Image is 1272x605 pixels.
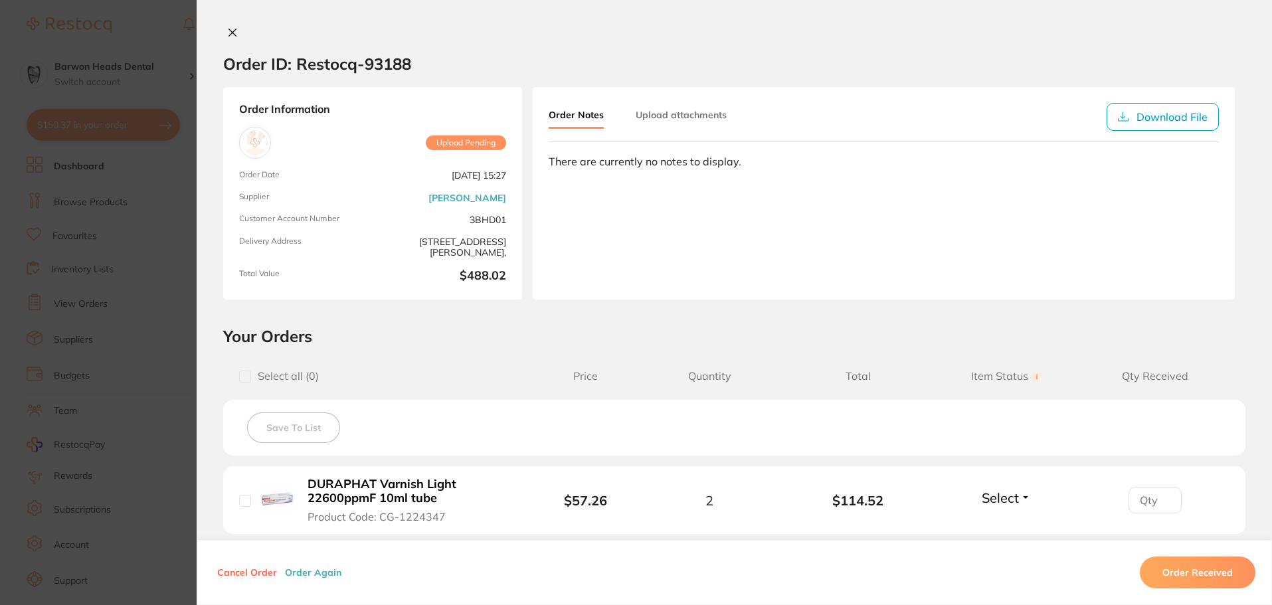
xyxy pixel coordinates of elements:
button: Download File [1107,103,1219,131]
img: DURAPHAT Varnish Light 22600ppmF 10ml tube [261,483,294,515]
span: Delivery Address [239,236,367,258]
span: Order Date [239,170,367,181]
b: $488.02 [378,269,506,284]
h2: Your Orders [223,326,1245,346]
span: [DATE] 15:27 [378,170,506,181]
a: [PERSON_NAME] [428,193,506,203]
h2: Order ID: Restocq- 93188 [223,54,411,74]
b: DURAPHAT Varnish Light 22600ppmF 10ml tube [308,477,513,505]
button: Cancel Order [213,566,281,578]
span: Select [982,489,1019,506]
input: Qty [1129,487,1182,513]
span: Price [536,370,635,383]
button: Upload attachments [636,103,727,127]
button: DURAPHAT Varnish Light 22600ppmF 10ml tube Product Code: CG-1224347 [304,477,517,523]
span: Qty Received [1081,370,1229,383]
b: $114.52 [784,493,933,508]
span: Quantity [635,370,784,383]
span: Total [784,370,933,383]
span: Upload Pending [426,135,506,150]
button: Order Notes [549,103,604,129]
span: Item Status [933,370,1081,383]
span: Customer Account Number [239,214,367,225]
span: Select all ( 0 ) [251,370,319,383]
span: [STREET_ADDRESS][PERSON_NAME], [378,236,506,258]
strong: Order Information [239,103,506,116]
span: Total Value [239,269,367,284]
span: 2 [705,493,713,508]
button: Order Received [1140,557,1255,588]
img: Henry Schein Halas [242,130,268,155]
button: Save To List [247,412,340,443]
b: $57.26 [564,492,607,509]
span: Product Code: CG-1224347 [308,511,446,523]
span: Supplier [239,192,367,203]
span: 3BHD01 [378,214,506,225]
button: Order Again [281,566,345,578]
button: Select [978,489,1035,506]
div: There are currently no notes to display. [549,155,1219,167]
